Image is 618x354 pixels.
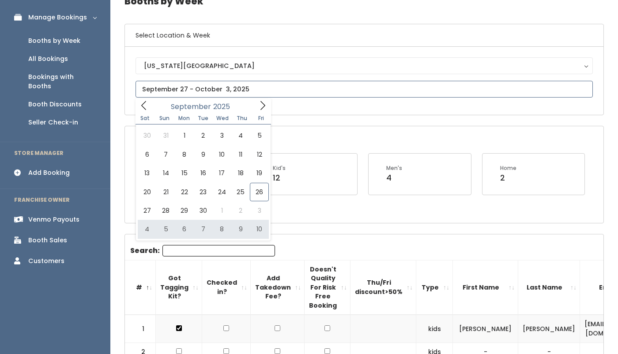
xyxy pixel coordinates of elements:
input: Search: [162,245,275,256]
span: September 10, 2025 [213,145,231,164]
span: August 31, 2025 [156,126,175,145]
span: Thu [232,116,252,121]
span: September 17, 2025 [213,164,231,182]
span: September 9, 2025 [194,145,212,164]
span: September 29, 2025 [175,201,194,220]
span: Wed [213,116,232,121]
div: Home [500,164,516,172]
td: kids [416,315,453,343]
span: September 18, 2025 [231,164,250,182]
td: [PERSON_NAME] [518,315,580,343]
div: Seller Check-in [28,118,78,127]
input: September 27 - October 3, 2025 [136,81,593,98]
span: September 27, 2025 [138,201,156,220]
span: September 14, 2025 [156,164,175,182]
span: October 5, 2025 [156,220,175,238]
div: Customers [28,256,64,266]
div: Men's [386,164,402,172]
div: Kid's [273,164,286,172]
div: All Bookings [28,54,68,64]
td: 1 [125,315,156,343]
span: September 22, 2025 [175,183,194,201]
span: September 28, 2025 [156,201,175,220]
span: September 2, 2025 [194,126,212,145]
span: September 23, 2025 [194,183,212,201]
span: September 7, 2025 [156,145,175,164]
h6: Select Location & Week [125,24,603,47]
span: September 20, 2025 [138,183,156,201]
span: October 8, 2025 [213,220,231,238]
span: September 6, 2025 [138,145,156,164]
span: October 1, 2025 [213,201,231,220]
div: Manage Bookings [28,13,87,22]
div: 4 [386,172,402,184]
th: Got Tagging Kit?: activate to sort column ascending [156,260,202,315]
button: [US_STATE][GEOGRAPHIC_DATA] [136,57,593,74]
td: [PERSON_NAME] [453,315,518,343]
div: Add Booking [28,168,70,177]
th: #: activate to sort column descending [125,260,156,315]
span: October 10, 2025 [250,220,268,238]
span: September 25, 2025 [231,183,250,201]
div: Booth Sales [28,236,67,245]
span: September 15, 2025 [175,164,194,182]
div: 12 [273,172,286,184]
th: Last Name: activate to sort column ascending [518,260,580,315]
span: Tue [193,116,213,121]
span: Sun [155,116,174,121]
span: September 11, 2025 [231,145,250,164]
span: August 30, 2025 [138,126,156,145]
span: October 3, 2025 [250,201,268,220]
span: October 9, 2025 [231,220,250,238]
div: [US_STATE][GEOGRAPHIC_DATA] [144,61,584,71]
div: Bookings with Booths [28,72,96,91]
div: Booth Discounts [28,100,82,109]
th: Checked in?: activate to sort column ascending [202,260,251,315]
div: Venmo Payouts [28,215,79,224]
th: First Name: activate to sort column ascending [453,260,518,315]
span: September 24, 2025 [213,183,231,201]
th: Doesn't Quality For Risk Free Booking : activate to sort column ascending [305,260,350,315]
span: September 21, 2025 [156,183,175,201]
div: 2 [500,172,516,184]
th: Add Takedown Fee?: activate to sort column ascending [251,260,305,315]
span: September 26, 2025 [250,183,268,201]
span: September 30, 2025 [194,201,212,220]
span: Mon [174,116,194,121]
span: October 6, 2025 [175,220,194,238]
span: October 7, 2025 [194,220,212,238]
span: Fri [252,116,271,121]
span: September 19, 2025 [250,164,268,182]
span: September 12, 2025 [250,145,268,164]
label: Search: [130,245,275,256]
span: September 5, 2025 [250,126,268,145]
th: Type: activate to sort column ascending [416,260,453,315]
span: September 8, 2025 [175,145,194,164]
span: October 4, 2025 [138,220,156,238]
span: October 2, 2025 [231,201,250,220]
div: Booths by Week [28,36,80,45]
span: September [171,103,211,110]
span: September 3, 2025 [213,126,231,145]
span: September 13, 2025 [138,164,156,182]
span: September 16, 2025 [194,164,212,182]
input: Year [211,101,237,112]
span: September 4, 2025 [231,126,250,145]
span: September 1, 2025 [175,126,194,145]
span: Sat [136,116,155,121]
th: Thu/Fri discount&gt;50%: activate to sort column ascending [350,260,416,315]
